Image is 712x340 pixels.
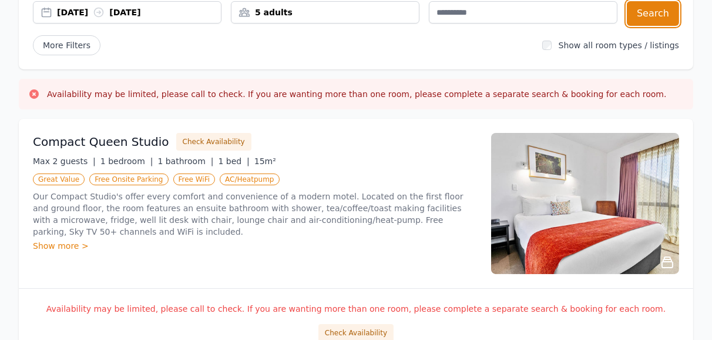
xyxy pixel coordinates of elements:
[559,41,679,50] label: Show all room types / listings
[231,6,419,18] div: 5 adults
[33,156,96,166] span: Max 2 guests |
[33,174,85,185] span: Great Value
[33,191,477,238] p: Our Compact Studio's offer every comfort and convenience of a modern motel. Located on the first ...
[627,1,679,26] button: Search
[89,174,168,185] span: Free Onsite Parking
[57,6,221,18] div: [DATE] [DATE]
[47,88,667,100] h3: Availability may be limited, please call to check. If you are wanting more than one room, please ...
[254,156,276,166] span: 15m²
[176,133,251,151] button: Check Availability
[33,303,679,315] p: Availability may be limited, please call to check. If you are wanting more than one room, please ...
[218,156,249,166] span: 1 bed |
[100,156,153,166] span: 1 bedroom |
[33,35,100,55] span: More Filters
[33,240,477,252] div: Show more >
[173,174,216,185] span: Free WiFi
[157,156,213,166] span: 1 bathroom |
[33,134,169,150] h3: Compact Queen Studio
[220,174,279,185] span: AC/Heatpump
